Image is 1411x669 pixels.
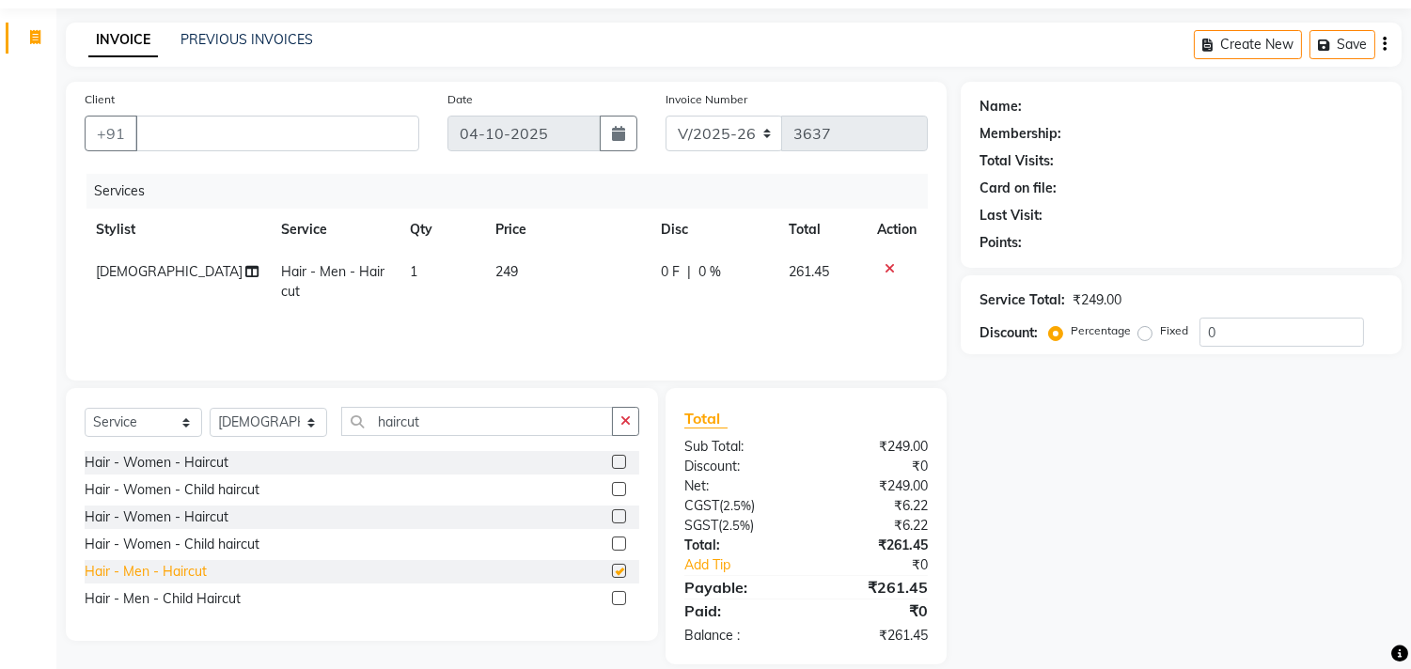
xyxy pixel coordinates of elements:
span: | [687,262,691,282]
div: Hair - Women - Child haircut [85,480,259,500]
div: ₹261.45 [807,536,943,555]
div: ₹249.00 [1073,290,1121,310]
div: Points: [980,233,1022,253]
th: Price [484,209,650,251]
div: ₹249.00 [807,476,943,496]
div: Total Visits: [980,151,1054,171]
div: Hair - Women - Child haircut [85,535,259,554]
input: Search or Scan [341,407,613,436]
div: Services [86,174,942,209]
div: Balance : [670,626,807,646]
button: Save [1309,30,1375,59]
label: Invoice Number [666,91,747,108]
div: Net: [670,476,807,496]
div: Paid: [670,599,807,622]
span: SGST [684,517,718,534]
span: 2.5% [722,518,750,533]
th: Stylist [85,209,270,251]
div: Last Visit: [980,206,1043,226]
label: Percentage [1071,322,1131,339]
div: ₹0 [829,555,943,575]
div: Total: [670,536,807,555]
span: [DEMOGRAPHIC_DATA] [96,263,243,280]
th: Qty [399,209,484,251]
div: ₹249.00 [807,437,943,457]
span: Hair - Men - Haircut [281,263,384,300]
label: Client [85,91,115,108]
div: Sub Total: [670,437,807,457]
th: Disc [650,209,777,251]
span: Total [684,409,728,428]
span: 1 [410,263,417,280]
div: Membership: [980,124,1061,144]
div: ₹261.45 [807,626,943,646]
div: Hair - Men - Haircut [85,562,207,582]
div: Card on file: [980,179,1057,198]
div: Hair - Women - Haircut [85,453,228,473]
button: Create New [1194,30,1302,59]
a: Add Tip [670,555,829,575]
input: Search by Name/Mobile/Email/Code [135,116,419,151]
div: Hair - Women - Haircut [85,507,228,527]
div: ₹0 [807,457,943,476]
span: 249 [495,263,518,280]
th: Total [777,209,867,251]
div: Discount: [980,323,1038,343]
span: 0 F [661,262,680,282]
div: ₹6.22 [807,516,943,536]
a: INVOICE [88,23,158,57]
span: CGST [684,497,719,514]
span: 2.5% [723,498,751,513]
label: Date [447,91,473,108]
span: 261.45 [789,263,829,280]
div: ₹261.45 [807,576,943,599]
div: Payable: [670,576,807,599]
div: ( ) [670,496,807,516]
a: PREVIOUS INVOICES [180,31,313,48]
th: Action [866,209,928,251]
div: ₹0 [807,599,943,622]
span: 0 % [698,262,721,282]
div: Name: [980,97,1022,117]
div: ₹6.22 [807,496,943,516]
div: Hair - Men - Child Haircut [85,589,241,609]
div: Discount: [670,457,807,476]
div: ( ) [670,516,807,536]
button: +91 [85,116,137,151]
div: Service Total: [980,290,1065,310]
label: Fixed [1160,322,1188,339]
th: Service [270,209,399,251]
